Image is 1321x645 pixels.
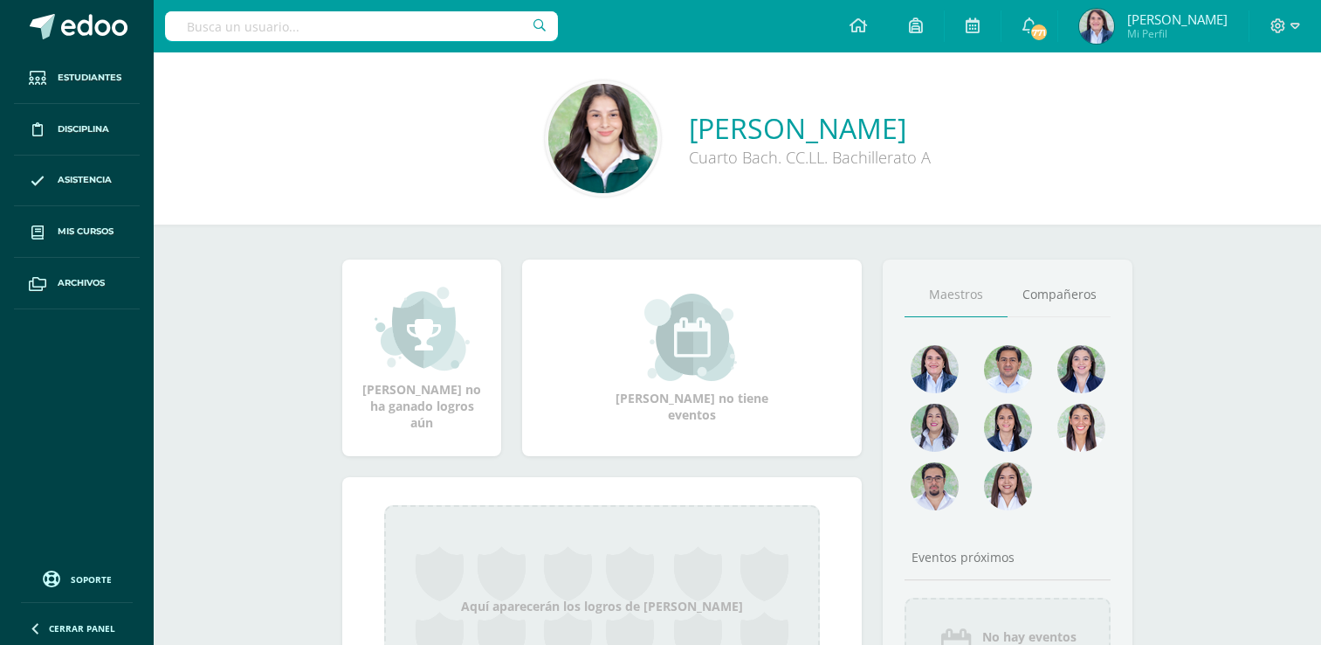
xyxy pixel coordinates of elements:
[71,573,112,586] span: Soporte
[1029,23,1049,42] span: 771
[14,258,140,309] a: Archivos
[911,404,959,452] img: 1934cc27df4ca65fd091d7882280e9dd.png
[1127,26,1228,41] span: Mi Perfil
[14,104,140,156] a: Disciplina
[165,11,558,41] input: Busca un usuario...
[911,345,959,393] img: 4477f7ca9110c21fc6bc39c35d56baaa.png
[905,549,1111,565] div: Eventos próximos
[644,294,740,381] img: event_small.png
[689,109,931,147] a: [PERSON_NAME]
[548,84,657,193] img: 5899eed768e0899df312b325152e3f16.png
[1057,345,1105,393] img: 468d0cd9ecfcbce804e3ccd48d13f1ad.png
[911,462,959,510] img: d7e1be39c7a5a7a89cfb5608a6c66141.png
[1008,273,1111,317] a: Compañeros
[1127,10,1228,28] span: [PERSON_NAME]
[984,462,1032,510] img: 1be4a43e63524e8157c558615cd4c825.png
[1079,9,1114,44] img: 7189dd0a2475061f524ba7af0511f049.png
[14,156,140,207] a: Asistencia
[58,276,105,290] span: Archivos
[984,404,1032,452] img: d4e0c534ae446c0d00535d3bb96704e9.png
[375,285,470,372] img: achievement_small.png
[360,285,484,431] div: [PERSON_NAME] no ha ganado logros aún
[605,294,780,423] div: [PERSON_NAME] no tiene eventos
[58,71,121,85] span: Estudiantes
[689,147,931,168] div: Cuarto Bach. CC.LL. Bachillerato A
[14,206,140,258] a: Mis cursos
[21,566,133,590] a: Soporte
[49,622,115,635] span: Cerrar panel
[14,52,140,104] a: Estudiantes
[984,345,1032,393] img: 1e7bfa517bf798cc96a9d855bf172288.png
[58,225,114,239] span: Mis cursos
[1057,404,1105,452] img: 38d188cc98c34aa903096de2d1c9671e.png
[58,173,112,187] span: Asistencia
[58,122,109,136] span: Disciplina
[905,273,1008,317] a: Maestros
